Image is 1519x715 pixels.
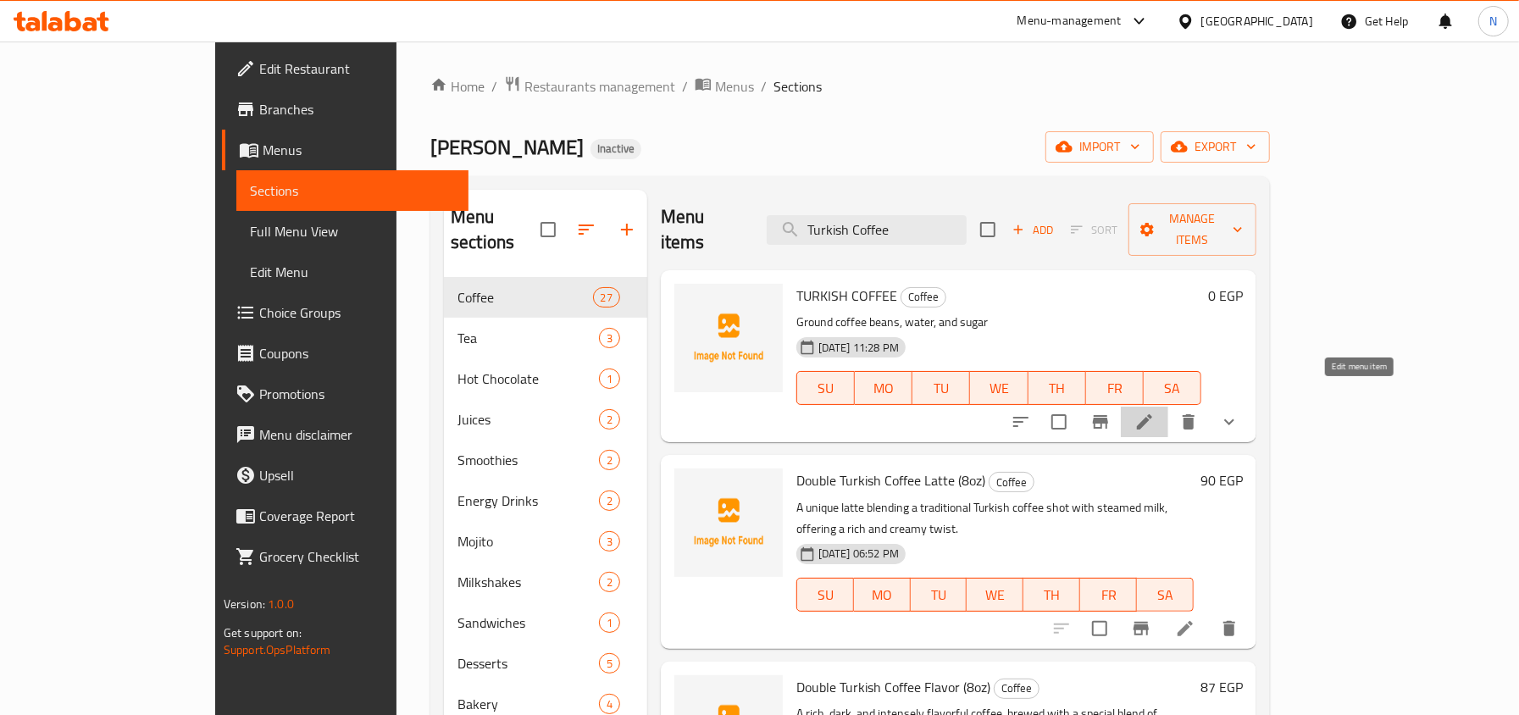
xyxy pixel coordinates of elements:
span: 4 [600,696,619,712]
button: import [1045,131,1154,163]
div: items [599,694,620,714]
input: search [767,215,967,245]
a: Upsell [222,455,468,496]
button: TH [1028,371,1086,405]
span: import [1059,136,1140,158]
button: WE [970,371,1028,405]
div: Bakery [457,694,599,714]
span: Sections [773,76,822,97]
button: Manage items [1128,203,1256,256]
div: Milkshakes [457,572,599,592]
button: TH [1023,578,1080,612]
button: sort-choices [1001,402,1041,442]
div: items [599,612,620,633]
button: SA [1144,371,1201,405]
div: Juices2 [444,399,647,440]
div: Coffee [901,287,946,308]
span: Add item [1006,217,1060,243]
div: [GEOGRAPHIC_DATA] [1201,12,1313,30]
a: Edit Menu [236,252,468,292]
a: Coverage Report [222,496,468,536]
a: Promotions [222,374,468,414]
h6: 0 EGP [1208,284,1243,308]
span: 1 [600,371,619,387]
a: Restaurants management [504,75,675,97]
button: MO [855,371,912,405]
button: Add [1006,217,1060,243]
span: SA [1150,376,1195,401]
button: SU [796,578,854,612]
div: Sandwiches1 [444,602,647,643]
a: Branches [222,89,468,130]
span: 5 [600,656,619,672]
span: Sections [250,180,455,201]
div: Smoothies2 [444,440,647,480]
span: Branches [259,99,455,119]
span: Coffee [990,473,1034,492]
span: Menus [263,140,455,160]
span: Coverage Report [259,506,455,526]
span: Hot Chocolate [457,369,599,389]
span: Tea [457,328,599,348]
nav: breadcrumb [430,75,1270,97]
span: Inactive [590,141,641,156]
a: Grocery Checklist [222,536,468,577]
span: N [1489,12,1497,30]
button: export [1161,131,1270,163]
span: TH [1030,583,1073,607]
button: TU [912,371,970,405]
span: Sandwiches [457,612,599,633]
button: Branch-specific-item [1121,608,1161,649]
span: Mojito [457,531,599,551]
div: Coffee [994,679,1039,699]
a: Menus [695,75,754,97]
span: Version: [224,593,265,615]
span: Add [1010,220,1056,240]
div: items [599,572,620,592]
div: Mojito3 [444,521,647,562]
span: 2 [600,574,619,590]
span: WE [973,583,1017,607]
span: Menus [715,76,754,97]
span: Choice Groups [259,302,455,323]
a: Full Menu View [236,211,468,252]
div: items [599,491,620,511]
span: Double Turkish Coffee Flavor (8oz) [796,674,990,700]
span: MO [862,376,906,401]
div: Milkshakes2 [444,562,647,602]
svg: Show Choices [1219,412,1239,432]
span: Promotions [259,384,455,404]
span: Desserts [457,653,599,673]
span: 3 [600,330,619,346]
span: Select to update [1082,611,1117,646]
span: [PERSON_NAME] [430,128,584,166]
span: export [1174,136,1256,158]
button: WE [967,578,1023,612]
p: A unique latte blending a traditional Turkish coffee shot with steamed milk, offering a rich and ... [796,497,1194,540]
span: Select section [970,212,1006,247]
span: TH [1035,376,1079,401]
button: FR [1086,371,1144,405]
span: Coffee [901,287,945,307]
img: TURKISH COFFEE [674,284,783,392]
a: Menus [222,130,468,170]
span: Select section first [1060,217,1128,243]
span: SU [804,583,847,607]
div: items [599,653,620,673]
div: Energy Drinks2 [444,480,647,521]
div: items [599,450,620,470]
div: items [599,328,620,348]
div: items [599,369,620,389]
div: items [593,287,620,308]
button: TU [911,578,967,612]
span: TURKISH COFFEE [796,283,897,308]
span: MO [861,583,904,607]
button: delete [1168,402,1209,442]
span: Juices [457,409,599,430]
a: Edit Restaurant [222,48,468,89]
span: 3 [600,534,619,550]
a: Sections [236,170,468,211]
